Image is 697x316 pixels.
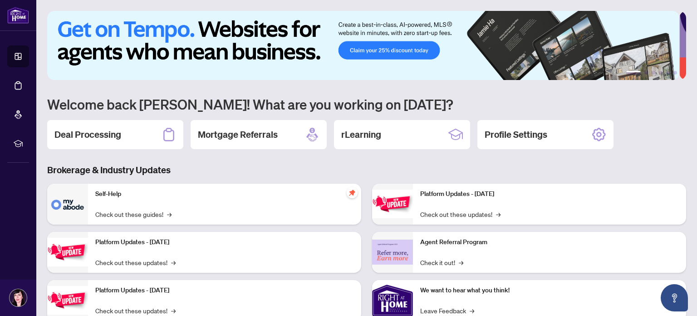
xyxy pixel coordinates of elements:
[659,71,663,75] button: 4
[420,237,679,247] p: Agent Referral Program
[7,7,29,24] img: logo
[341,128,381,141] h2: rLearning
[47,95,686,113] h1: Welcome back [PERSON_NAME]! What are you working on [DATE]?
[644,71,648,75] button: 2
[673,71,677,75] button: 6
[420,189,679,199] p: Platform Updates - [DATE]
[95,209,172,219] a: Check out these guides!→
[95,237,354,247] p: Platform Updates - [DATE]
[171,257,176,267] span: →
[626,71,641,75] button: 1
[198,128,278,141] h2: Mortgage Referrals
[652,71,655,75] button: 3
[47,11,679,80] img: Slide 0
[47,238,88,266] img: Platform Updates - September 16, 2025
[95,306,176,316] a: Check out these updates!→
[167,209,172,219] span: →
[666,71,670,75] button: 5
[420,257,463,267] a: Check it out!→
[420,286,679,296] p: We want to hear what you think!
[47,286,88,315] img: Platform Updates - July 21, 2025
[470,306,474,316] span: →
[459,257,463,267] span: →
[347,187,358,198] span: pushpin
[420,209,501,219] a: Check out these updates!→
[372,190,413,218] img: Platform Updates - June 23, 2025
[95,189,354,199] p: Self-Help
[372,240,413,265] img: Agent Referral Program
[661,284,688,311] button: Open asap
[54,128,121,141] h2: Deal Processing
[171,306,176,316] span: →
[95,257,176,267] a: Check out these updates!→
[10,289,27,306] img: Profile Icon
[47,184,88,225] img: Self-Help
[47,164,686,176] h3: Brokerage & Industry Updates
[485,128,547,141] h2: Profile Settings
[420,306,474,316] a: Leave Feedback→
[496,209,501,219] span: →
[95,286,354,296] p: Platform Updates - [DATE]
